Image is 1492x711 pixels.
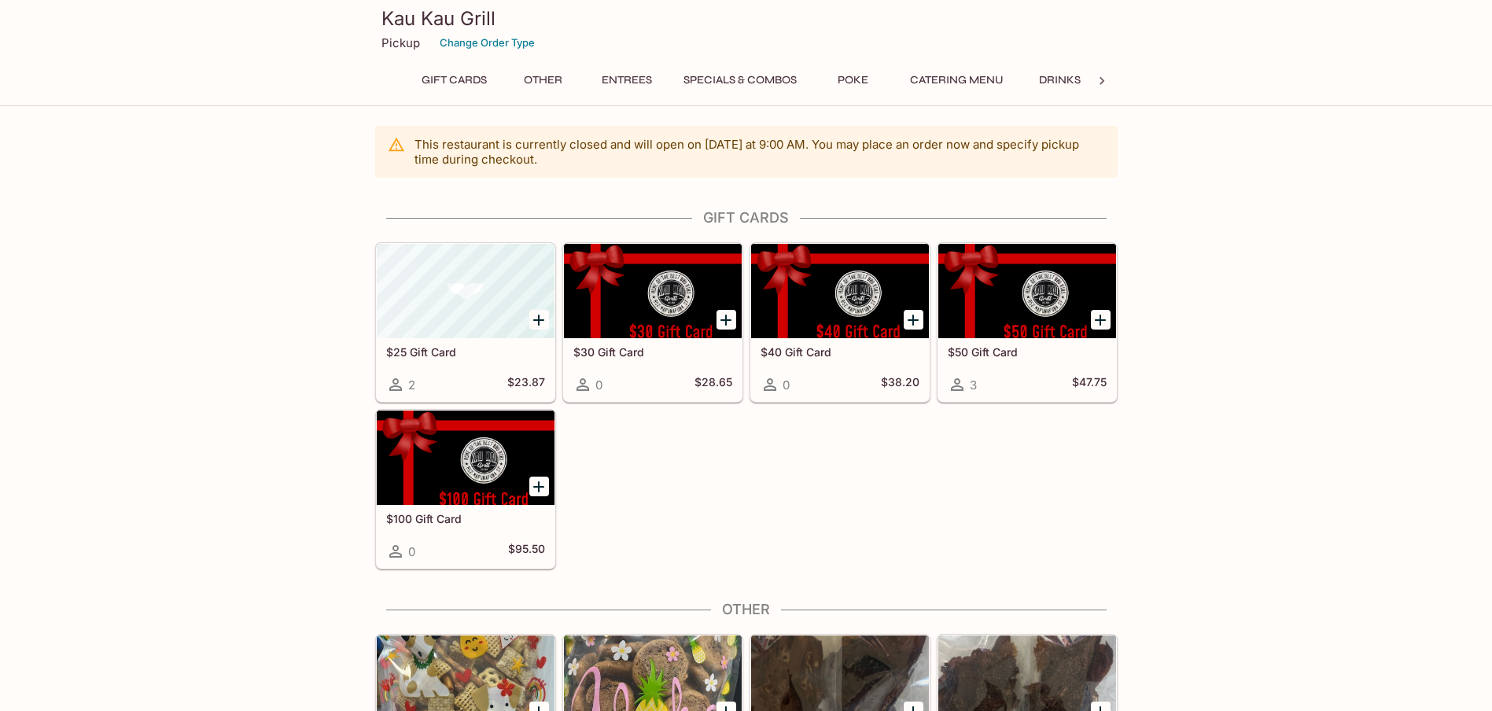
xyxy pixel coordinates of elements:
[386,512,545,525] h5: $100 Gift Card
[375,209,1118,227] h4: Gift Cards
[901,69,1012,91] button: Catering Menu
[761,345,919,359] h5: $40 Gift Card
[381,35,420,50] p: Pickup
[818,69,889,91] button: Poke
[376,243,555,402] a: $25 Gift Card2$23.87
[377,244,554,338] div: $25 Gift Card
[1025,69,1096,91] button: Drinks
[508,69,579,91] button: Other
[381,6,1111,31] h3: Kau Kau Grill
[751,244,929,338] div: $40 Gift Card
[508,542,545,561] h5: $95.50
[1072,375,1107,394] h5: $47.75
[386,345,545,359] h5: $25 Gift Card
[1091,310,1111,330] button: Add $50 Gift Card
[717,310,736,330] button: Add $30 Gift Card
[595,378,602,392] span: 0
[375,601,1118,618] h4: Other
[408,378,415,392] span: 2
[904,310,923,330] button: Add $40 Gift Card
[881,375,919,394] h5: $38.20
[948,345,1107,359] h5: $50 Gift Card
[750,243,930,402] a: $40 Gift Card0$38.20
[413,69,495,91] button: Gift Cards
[414,137,1105,167] p: This restaurant is currently closed and will open on [DATE] at 9:00 AM . You may place an order n...
[938,243,1117,402] a: $50 Gift Card3$47.75
[377,411,554,505] div: $100 Gift Card
[563,243,742,402] a: $30 Gift Card0$28.65
[376,410,555,569] a: $100 Gift Card0$95.50
[529,310,549,330] button: Add $25 Gift Card
[970,378,977,392] span: 3
[783,378,790,392] span: 0
[507,375,545,394] h5: $23.87
[675,69,805,91] button: Specials & Combos
[433,31,542,55] button: Change Order Type
[529,477,549,496] button: Add $100 Gift Card
[408,544,415,559] span: 0
[591,69,662,91] button: Entrees
[564,244,742,338] div: $30 Gift Card
[694,375,732,394] h5: $28.65
[938,244,1116,338] div: $50 Gift Card
[573,345,732,359] h5: $30 Gift Card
